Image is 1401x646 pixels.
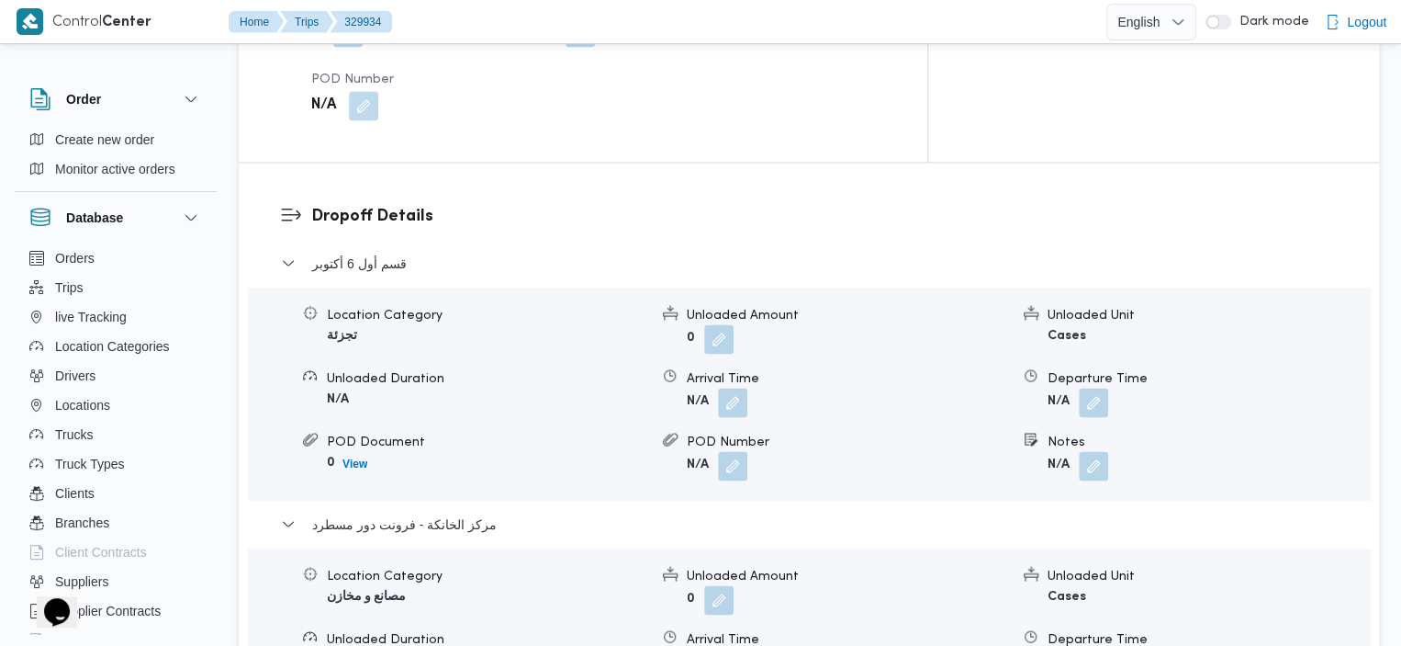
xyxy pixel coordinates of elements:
div: Location Category [327,566,648,585]
div: Unloaded Amount [687,566,1008,585]
span: Locations [55,394,110,416]
span: Trucks [55,424,93,446]
button: مركز الخانكة - فرونت دور مسطرد [281,513,1338,535]
button: View [335,452,375,474]
div: Order [15,125,217,191]
b: تجزئة [327,329,357,341]
b: N/A [311,95,336,117]
iframe: chat widget [18,572,77,628]
div: Unloaded Unit [1048,305,1369,324]
span: مركز الخانكة - فرونت دور مسطرد [312,513,497,535]
button: قسم أول 6 أكتوبر [281,252,1338,274]
span: live Tracking [55,306,127,328]
div: POD Number [687,432,1008,451]
button: Drivers [22,361,209,391]
span: POD Number [311,74,394,85]
button: Create new order [22,125,209,154]
button: Locations [22,391,209,420]
span: Supplier Contracts [55,600,161,622]
button: Location Categories [22,332,209,361]
b: N/A [687,395,709,407]
b: 0 [327,456,335,468]
span: Drivers [55,365,95,387]
div: Arrival Time [687,368,1008,388]
button: Truck Types [22,449,209,479]
h3: Database [66,207,123,229]
span: Truck Types [55,453,124,475]
button: Orders [22,244,209,273]
span: Dark mode [1231,15,1308,29]
h3: Order [66,88,101,110]
button: Branches [22,508,209,538]
button: 329934 [330,11,392,33]
button: Clients [22,479,209,508]
button: Trips [280,11,333,33]
b: Cases [1048,590,1086,602]
span: Location Categories [55,335,170,357]
div: Departure Time [1048,368,1369,388]
div: Unloaded Amount [687,305,1008,324]
span: Trips [55,277,84,299]
div: Location Category [327,305,648,324]
b: View [342,457,367,470]
button: Monitor active orders [22,154,209,184]
span: Clients [55,482,95,504]
div: قسم أول 6 أكتوبر [248,287,1370,499]
span: Branches [55,512,109,534]
button: Supplier Contracts [22,596,209,626]
button: live Tracking [22,302,209,332]
div: Database [15,244,217,641]
button: Trucks [22,420,209,449]
button: Trips [22,273,209,302]
span: Logout [1347,11,1386,33]
button: Order [29,88,202,110]
div: POD Document [327,432,648,451]
span: Client Contracts [55,541,147,563]
b: 0 [687,332,695,344]
b: N/A [687,459,709,470]
div: Unloaded Duration [327,368,648,388]
button: Database [29,207,202,229]
b: مصانع و مخازن [327,590,406,602]
span: Suppliers [55,571,108,593]
span: Create new order [55,129,154,151]
span: قسم أول 6 أكتوبر [312,252,406,274]
div: Notes [1048,432,1369,451]
button: Client Contracts [22,538,209,567]
b: Center [102,16,151,29]
h3: Dropoff Details [311,204,1338,229]
span: Orders [55,247,95,269]
b: N/A [1048,459,1070,470]
button: Suppliers [22,567,209,596]
img: X8yXhbKr1z7QwAAAABJRU5ErkJggg== [17,8,43,35]
b: Cases [1048,329,1086,341]
span: Monitor active orders [55,158,175,180]
b: N/A [327,392,349,404]
b: 0 [687,593,695,605]
button: Logout [1317,4,1394,40]
button: Home [229,11,284,33]
b: N/A [1048,395,1070,407]
div: Unloaded Unit [1048,566,1369,585]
